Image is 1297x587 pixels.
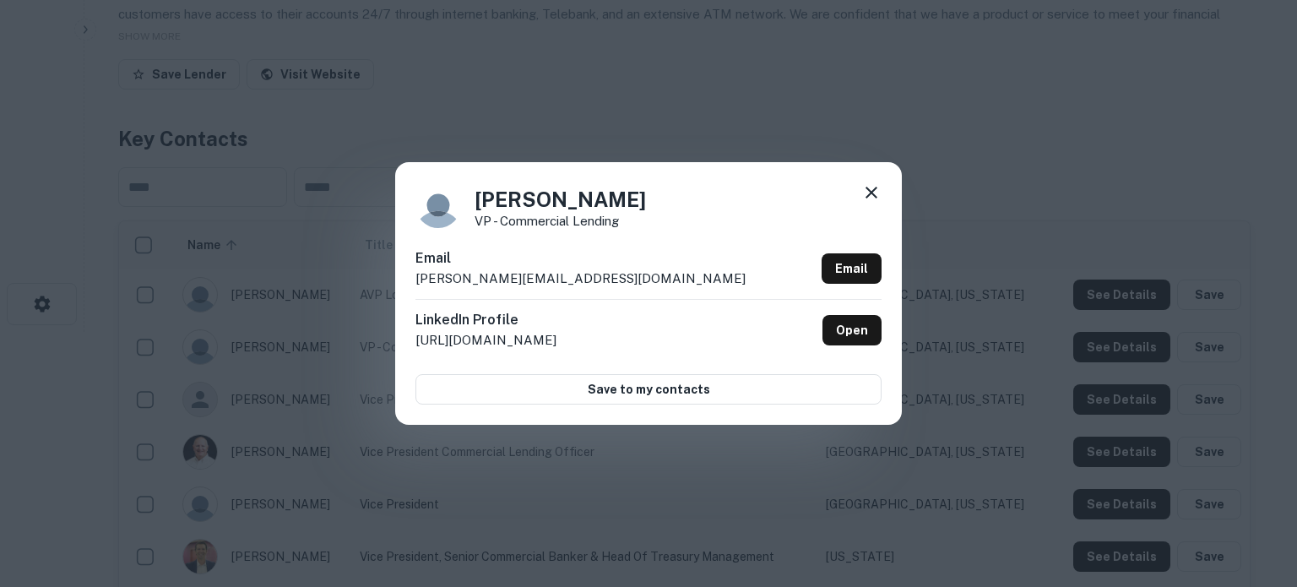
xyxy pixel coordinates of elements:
iframe: Chat Widget [1213,452,1297,533]
a: Email [822,253,882,284]
p: [PERSON_NAME][EMAIL_ADDRESS][DOMAIN_NAME] [415,269,746,289]
p: VP - Commercial Lending [475,215,646,227]
button: Save to my contacts [415,374,882,405]
h6: LinkedIn Profile [415,310,556,330]
a: Open [822,315,882,345]
h6: Email [415,248,746,269]
p: [URL][DOMAIN_NAME] [415,330,556,351]
h4: [PERSON_NAME] [475,184,646,215]
img: 9c8pery4andzj6ohjkjp54ma2 [415,182,461,228]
